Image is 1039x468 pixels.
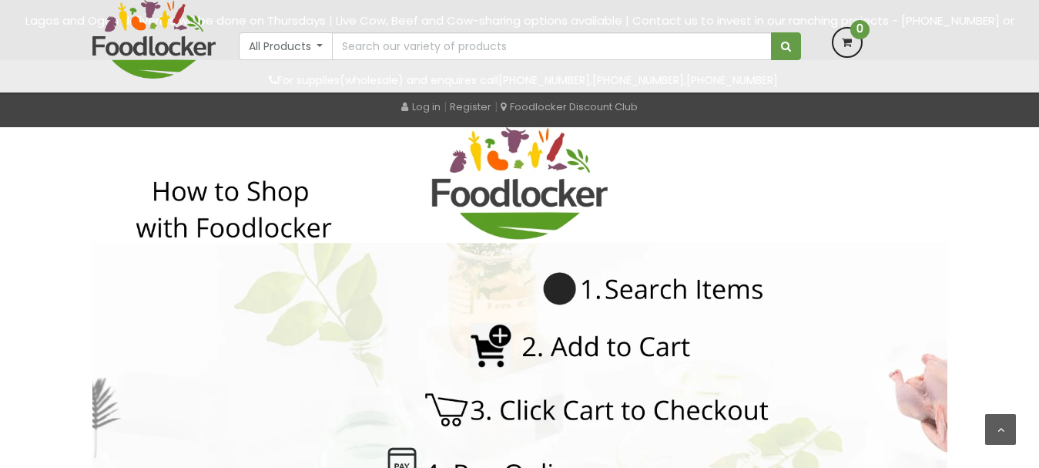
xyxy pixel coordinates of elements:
a: Register [450,99,491,114]
span: | [444,99,447,114]
span: | [494,99,498,114]
button: All Products [239,32,333,60]
a: Foodlocker Discount Club [501,99,638,114]
a: Log in [401,99,441,114]
span: 0 [850,20,870,39]
input: Search our variety of products [332,32,771,60]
